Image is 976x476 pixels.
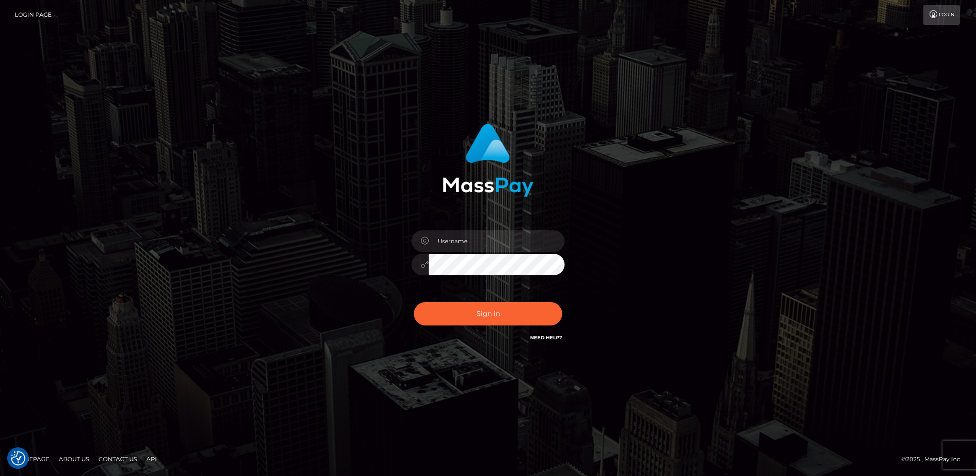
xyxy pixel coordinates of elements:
[923,5,960,25] a: Login
[429,230,565,252] input: Username...
[15,5,52,25] a: Login Page
[95,452,141,466] a: Contact Us
[901,454,969,465] div: © 2025 , MassPay Inc.
[143,452,161,466] a: API
[414,302,562,325] button: Sign in
[11,452,53,466] a: Homepage
[530,335,562,341] a: Need Help?
[11,451,25,465] img: Revisit consent button
[443,124,533,197] img: MassPay Login
[11,451,25,465] button: Consent Preferences
[55,452,93,466] a: About Us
